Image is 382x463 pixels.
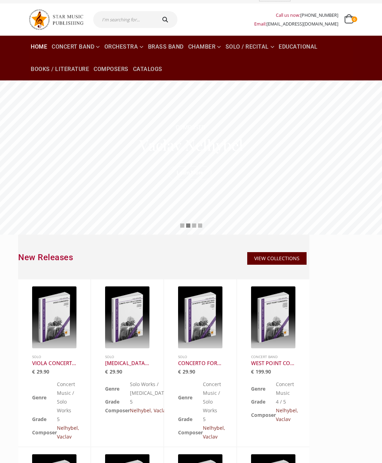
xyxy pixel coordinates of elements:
a: Nelhybel, Vaclav [203,425,225,440]
td: 5 [57,415,79,423]
img: Star Music Publishing [29,7,88,32]
td: Concert Music [276,380,298,397]
div: S [195,120,199,135]
div: M [183,120,188,135]
h2: New Releases [18,252,234,263]
a: Catalogs [131,58,164,80]
b: Genre [251,385,265,392]
bdi: 199.90 [251,368,271,375]
a: Brass Band [146,36,186,58]
div: O [179,120,183,135]
b: Grade [178,416,192,422]
a: [EMAIL_ADDRESS][DOMAIN_NAME] [266,21,338,27]
a: Solo [178,354,187,359]
b: Genre [178,394,192,401]
td: Concert Music / Solo Works [57,380,79,415]
a: Books / Literature [29,58,91,80]
input: I'm searching for... [93,11,155,28]
a: Nelhybel, Vaclav [130,407,168,414]
td: 4 / 5 [276,397,298,406]
b: Grade [251,398,265,405]
a: Concert Band [251,354,278,359]
td: Solo Works / [MEDICAL_DATA] [130,380,169,397]
b: Genre [32,394,46,401]
div: Call us now: [254,11,338,20]
div: a [167,129,174,160]
b: Genre [105,385,119,392]
span: VIEW COLLECTIONS [254,255,300,262]
bdi: 29.90 [178,368,195,375]
td: 5 [130,397,169,406]
bdi: 29.90 [32,368,49,375]
a: Home [29,36,49,58]
div: C [176,120,179,135]
td: 5 [203,415,225,423]
td: Concert Music / Solo Works [203,380,225,415]
b: Grade [105,398,119,405]
div: a [148,129,156,160]
div: R [202,120,205,135]
a: Solo [32,354,41,359]
div: E [199,120,202,135]
b: Composer [178,429,203,436]
span: € [251,368,254,375]
div: N [185,129,196,160]
div: l [239,129,243,160]
span: € [178,368,181,375]
a: [PHONE_NUMBER] [300,12,338,18]
div: l [203,129,207,160]
button: Search [155,11,177,28]
div: e [196,129,203,160]
div: v [174,129,182,160]
a: Composers [91,58,131,80]
b: Composer [105,407,130,414]
a: Chamber [186,36,223,58]
b: Composer [32,429,57,436]
a: WEST POINT CONCERTO [251,360,295,367]
a: Educational [277,36,320,58]
div: h [207,129,216,160]
a: Nelhybel, Vaclav [276,407,298,422]
bdi: 29.90 [105,368,122,375]
a: Solo [105,354,114,359]
span: € [105,368,108,375]
span: 0 [352,16,357,22]
a: VIOLA CONCERTO (RECITAL) [32,360,76,367]
a: Solo / Recital [223,36,277,58]
a: Learn More [168,166,212,180]
a: Concert Band [50,36,102,58]
a: Orchestra [102,36,146,58]
b: Composer [251,412,276,418]
div: V [139,129,148,160]
div: b [223,129,232,160]
div: P [188,120,191,135]
div: O [191,120,195,135]
b: Grade [32,416,46,422]
span: € [32,368,35,375]
div: l [163,129,167,160]
a: VIEW COLLECTIONS [247,252,307,265]
div: c [156,129,163,160]
div: Email: [254,20,338,28]
a: Nelhybel, Vaclav [57,425,79,440]
div: y [216,129,223,160]
div: e [232,129,239,160]
a: [MEDICAL_DATA] FOR [PERSON_NAME] AND PIANO [105,360,149,367]
a: CONCERTO FOR DOUBLE BASS AND ORCHESTRA (RECITAL) [178,360,222,367]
